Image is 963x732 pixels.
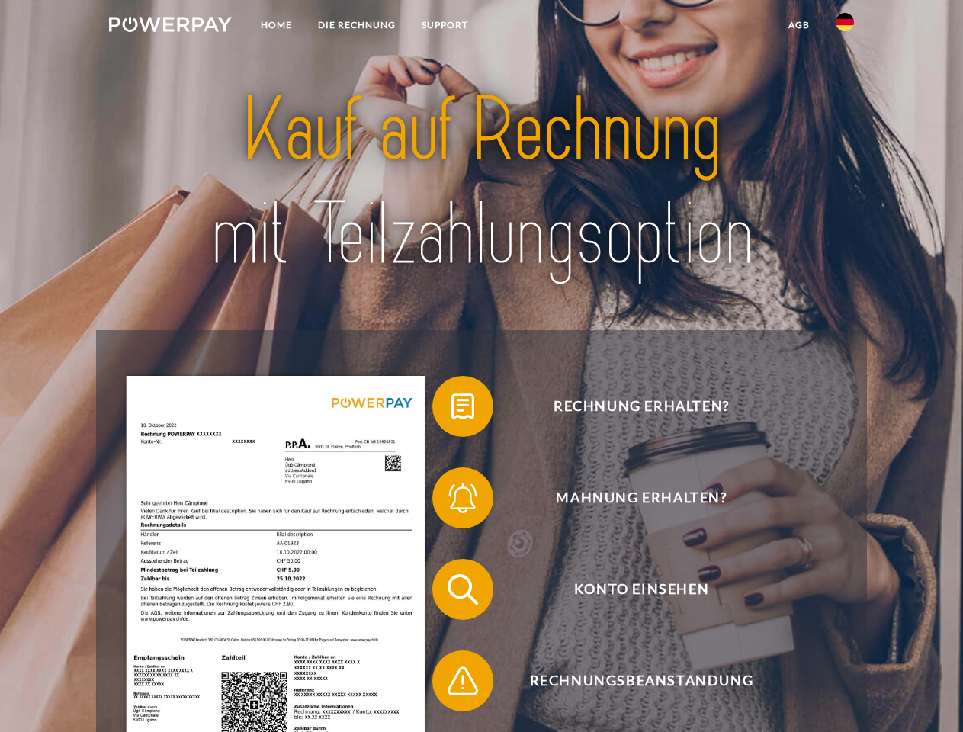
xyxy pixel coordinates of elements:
img: qb_warning.svg [444,662,482,700]
img: qb_search.svg [444,570,482,608]
button: Rechnungsbeanstandung [432,650,829,711]
img: qb_bill.svg [444,387,482,425]
span: Rechnung erhalten? [454,376,828,437]
a: SUPPORT [409,11,481,39]
a: Home [248,11,305,39]
img: title-powerpay_de.svg [146,73,817,292]
img: de [836,13,854,31]
button: Rechnung erhalten? [432,376,829,437]
button: Konto einsehen [432,559,829,620]
img: qb_bell.svg [444,479,482,517]
span: Mahnung erhalten? [454,467,828,528]
a: DIE RECHNUNG [305,11,409,39]
img: logo-powerpay-white.svg [109,17,232,32]
a: agb [775,11,823,39]
button: Mahnung erhalten? [432,467,829,528]
span: Rechnungsbeanstandung [454,650,828,711]
span: Konto einsehen [454,559,828,620]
